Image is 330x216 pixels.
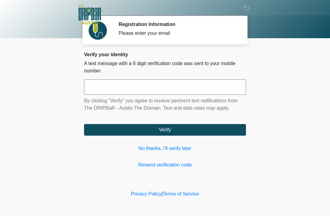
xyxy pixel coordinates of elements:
h2: Verify your identity [84,52,246,57]
button: Verify [84,124,246,136]
div: Please enter your email [119,30,237,37]
a: No thanks, I'll verify later [84,145,246,152]
a: | [161,191,163,196]
p: By clicking "Verify" you agree to receive pertinent text notifications from The DRIPBaR - Austin ... [84,97,246,112]
a: Privacy Policy [131,191,162,196]
p: A text message with a 6 digit verification code was sent to your mobile number. [84,60,246,75]
a: Resend verification code [84,161,246,169]
img: Agent Avatar [89,21,107,40]
a: Terms of Service [163,191,199,196]
img: The DRIPBaR - Austin The Domain Logo [78,5,101,24]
